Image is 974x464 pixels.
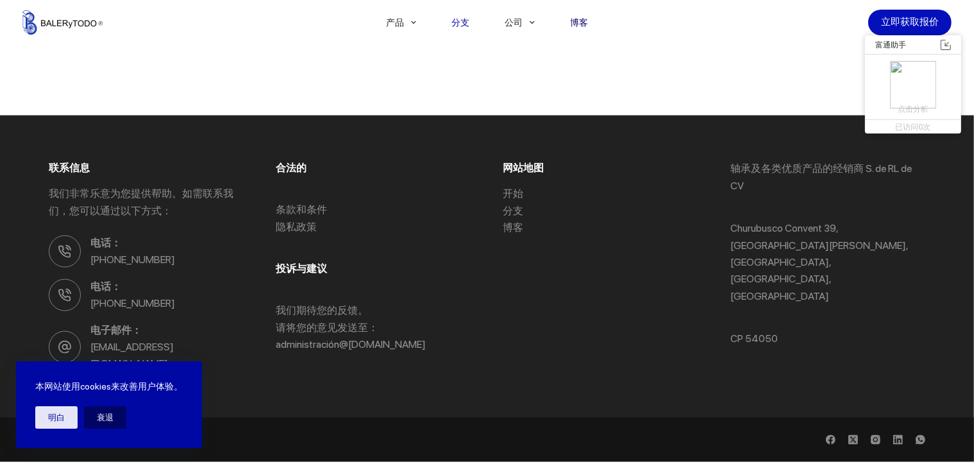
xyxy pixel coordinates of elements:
[451,17,469,28] font: 分支
[503,205,524,217] a: 分支
[893,435,903,445] a: LinkedIn
[90,280,121,293] font: 电话：
[84,406,126,429] button: 衰退
[90,297,175,309] a: [PHONE_NUMBER]
[730,332,778,345] font: CP 54050
[48,413,65,422] font: 明白
[90,324,142,336] font: 电子邮件：
[90,253,175,266] a: [PHONE_NUMBER]
[386,17,404,28] font: 产品
[49,162,90,174] font: 联系信息
[97,413,113,422] font: 衰退
[35,381,183,391] font: 本网站使用cookies来改善用户体验。
[90,237,121,249] font: 电话：
[896,123,931,132] font: 已访问0次
[334,338,426,350] font: n@[DOMAIN_NAME]
[276,262,327,275] font: 投诉与建议
[898,105,928,114] font: 点击分析
[90,341,174,370] a: [EMAIL_ADDRESS][DOMAIN_NAME]
[276,322,378,350] font: 请将您的意见发送至：administració
[871,435,880,445] a: Instagram
[503,221,524,234] a: 博客
[916,435,925,445] a: WhatsApp
[503,187,524,200] a: 开始
[875,40,906,49] font: 富通助手
[503,162,544,174] font: 网站地图
[35,406,78,429] button: 明白
[505,17,523,28] font: 公司
[730,162,912,191] font: 轴承及各类优质产品的经销商 S. de RL de CV
[49,187,233,216] font: 我们非常乐意为您提供帮助。如需联系我们，您可以通过以下方式：
[868,10,952,35] a: 立即获取报价
[826,435,835,445] a: Facebook
[276,304,368,316] font: 我们期待您的反馈。
[276,162,306,174] font: 合法的
[276,203,327,216] a: 条款和条件
[276,221,317,233] a: 隐私政策
[730,222,907,302] font: Churubusco Convent 39, [GEOGRAPHIC_DATA][PERSON_NAME], [GEOGRAPHIC_DATA], [GEOGRAPHIC_DATA], [GEO...
[22,10,103,35] img: 巴莱里托多
[881,16,939,28] font: 立即获取报价
[570,17,588,28] font: 博客
[848,435,858,445] a: X（推特）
